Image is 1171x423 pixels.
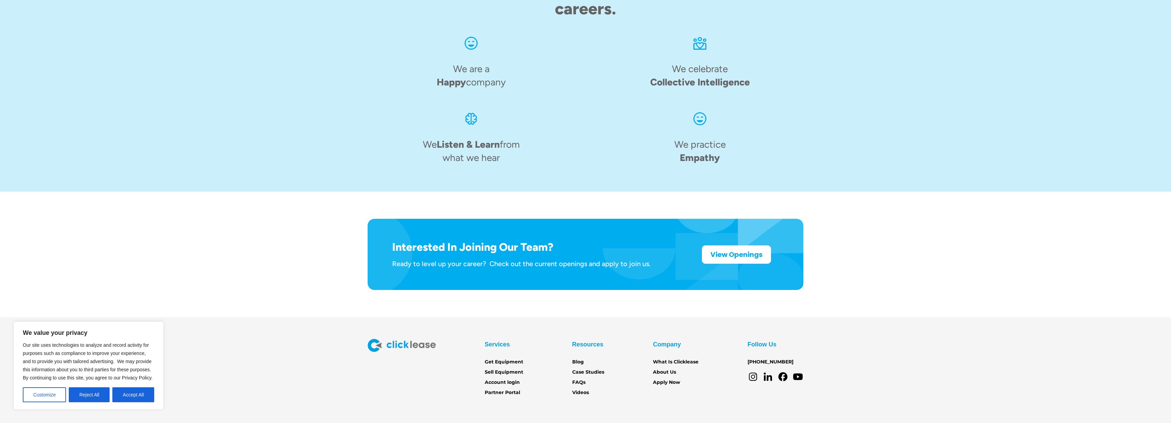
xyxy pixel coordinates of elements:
[653,369,676,376] a: About Us
[748,358,793,366] a: [PHONE_NUMBER]
[23,342,153,380] span: Our site uses technologies to analyze and record activity for purposes such as compliance to impr...
[650,76,750,88] span: Collective Intelligence
[572,358,584,366] a: Blog
[437,76,466,88] span: Happy
[653,379,680,386] a: Apply Now
[420,138,522,164] h4: We from what we hear
[14,322,163,409] div: We value your privacy
[650,62,750,89] h4: We celebrate
[572,339,604,350] div: Resources
[485,389,520,396] a: Partner Portal
[23,387,66,402] button: Customize
[702,245,771,264] a: View Openings
[485,358,523,366] a: Get Equipment
[653,339,681,350] div: Company
[437,139,500,150] span: Listen & Learn
[748,339,776,350] div: Follow Us
[572,369,604,376] a: Case Studies
[368,339,436,352] img: Clicklease logo
[710,250,763,259] strong: View Openings
[485,369,523,376] a: Sell Equipment
[463,35,479,51] img: Smiling face icon
[692,35,708,51] img: An icon of three dots over a rectangle and heart
[392,259,651,268] div: Ready to level up your career? Check out the current openings and apply to join us.
[572,389,589,396] a: Videos
[485,339,510,350] div: Services
[463,111,479,127] img: An icon of a brain
[437,62,506,89] h4: We are a company
[692,111,708,127] img: Smiling face icon
[112,387,154,402] button: Accept All
[23,329,154,337] p: We value your privacy
[392,241,651,254] h1: Interested In Joining Our Team?
[572,379,585,386] a: FAQs
[680,152,720,163] span: Empathy
[69,387,110,402] button: Reject All
[653,358,699,366] a: What Is Clicklease
[485,379,520,386] a: Account login
[674,138,726,164] h4: We practice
